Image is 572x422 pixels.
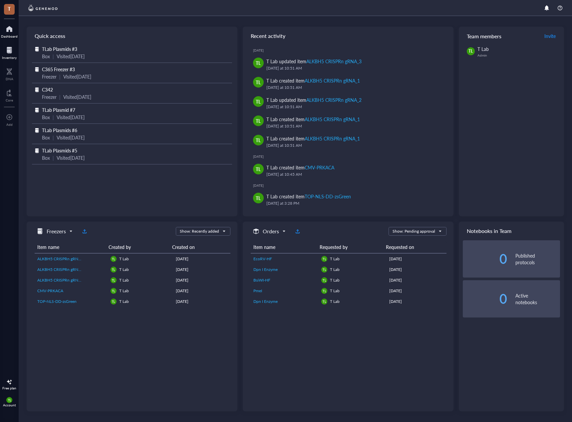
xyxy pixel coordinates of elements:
span: TOP-NLS-DD-zsGreen [37,299,77,304]
a: ALKBH5 CRISPRn gRNA_2 [37,267,105,273]
div: DNA [6,77,13,81]
div: 0 [463,294,507,304]
div: | [53,154,54,161]
th: Requested on [383,241,441,253]
span: TL [323,268,326,272]
a: ALKBH5 CRISPRn gRNA_1 [37,277,105,283]
div: Visited [DATE] [57,113,85,121]
th: Created on [169,241,225,253]
div: T Lab created item [266,115,360,123]
span: TL [323,279,326,282]
span: TL [256,98,261,105]
div: [DATE] [176,277,228,283]
a: Core [6,88,13,102]
a: Inventory [2,45,17,60]
span: TL [256,136,261,144]
th: Requested by [317,241,383,253]
span: CMV-PRKACA [37,288,63,294]
div: [DATE] at 10:51 AM [266,65,443,72]
span: C342 [42,86,53,93]
div: [DATE] at 10:51 AM [266,104,443,110]
a: TLT Lab updated itemALKBH5 CRISPRn gRNA_2[DATE] at 10:51 AM [248,94,448,113]
div: [DATE] [176,267,228,273]
div: ALKBH5 CRISPRn gRNA_1 [305,77,360,84]
span: PmeI [253,288,262,294]
a: DNA [6,66,13,81]
span: Invite [544,33,556,39]
div: [DATE] [253,183,448,187]
a: CMV-PRKACA [37,288,105,294]
a: Dpn I Enzyme [253,299,316,305]
span: BsiWI-HF [253,277,270,283]
div: TOP-NLS-DD-zsGreen [305,193,351,200]
a: TLT Lab created itemALKBH5 CRISPRn gRNA_1[DATE] at 10:51 AM [248,132,448,151]
span: TL [323,257,326,261]
div: [DATE] [253,154,448,158]
div: [DATE] [176,256,228,262]
h5: Freezers [47,227,66,235]
span: TL [112,268,115,272]
div: T Lab created item [266,164,334,171]
a: Dpn I Enzyme [253,267,316,273]
div: Team members [459,27,564,45]
a: BsiWI-HF [253,277,316,283]
span: TL [256,59,261,67]
div: T Lab updated item [266,58,362,65]
div: [DATE] [176,299,228,305]
span: TL [323,289,326,293]
div: [DATE] [389,256,444,262]
a: TLT Lab created itemALKBH5 CRISPRn gRNA_1[DATE] at 10:51 AM [248,113,448,132]
span: ALKBH5 CRISPRn gRNA_3 [37,256,85,262]
th: Created by [106,241,169,253]
div: Notebooks in Team [459,222,564,240]
span: EcoRV-HF [253,256,272,262]
span: T Lab [119,299,129,304]
div: ALKBH5 CRISPRn gRNA_2 [306,97,362,103]
div: Admin [477,53,560,57]
div: [DATE] at 10:51 AM [266,84,443,91]
div: Visited [DATE] [63,93,91,101]
div: | [53,113,54,121]
div: Show: Pending approval [393,228,435,234]
img: genemod-logo [27,4,59,12]
a: PmeI [253,288,316,294]
div: Recent activity [243,27,453,45]
div: T Lab created item [266,77,360,84]
a: TLT Lab created itemALKBH5 CRISPRn gRNA_1[DATE] at 10:51 AM [248,74,448,94]
div: [DATE] at 10:51 AM [266,123,443,129]
span: T Lab [119,288,129,294]
span: T Lab [119,256,129,262]
span: T Lab [330,277,340,283]
span: TL [256,194,261,202]
div: [DATE] at 10:45 AM [266,171,443,178]
h5: Orders [263,227,279,235]
span: ALKBH5 CRISPRn gRNA_2 [37,267,85,272]
div: Box [42,53,50,60]
div: [DATE] [389,299,444,305]
div: Inventory [2,56,17,60]
div: [DATE] [389,277,444,283]
span: C365 Freezer #3 [42,66,75,73]
div: Freezer [42,73,57,80]
div: Box [42,154,50,161]
div: | [53,134,54,141]
span: TLab Plasmids #5 [42,147,77,154]
span: TLab Plasmid #7 [42,106,75,113]
div: [DATE] [389,288,444,294]
div: Visited [DATE] [57,154,85,161]
span: T Lab [330,299,340,304]
th: Item name [251,241,317,253]
div: ALKBH5 CRISPRn gRNA_3 [306,58,362,65]
span: TL [256,165,261,173]
span: TLab Plasmids #3 [42,46,77,52]
span: ALKBH5 CRISPRn gRNA_1 [37,277,85,283]
div: [DATE] at 10:51 AM [266,142,443,149]
span: T Lab [330,267,340,272]
button: Invite [544,31,556,41]
span: TLab Plasmids #6 [42,127,77,133]
span: TL [112,279,115,282]
div: [DATE] [389,267,444,273]
span: T [8,4,11,13]
div: Quick access [27,27,237,45]
th: Item name [35,241,106,253]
